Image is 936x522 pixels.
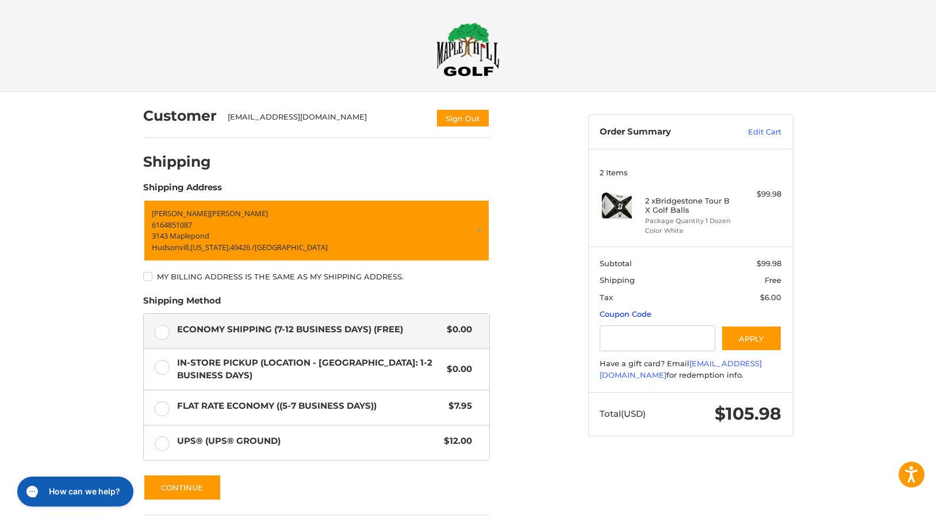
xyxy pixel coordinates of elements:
li: Color White [645,226,733,236]
a: Enter or select a different address [143,199,490,262]
span: $7.95 [443,400,473,413]
h4: 2 x Bridgestone Tour B X Golf Balls [645,196,733,215]
div: [EMAIL_ADDRESS][DOMAIN_NAME] [228,112,424,128]
button: Apply [721,325,782,351]
span: $0.00 [442,363,473,376]
a: Edit Cart [723,126,781,138]
a: Coupon Code [600,309,651,318]
span: Flat Rate Economy ((5-7 Business Days)) [177,400,443,413]
span: Hudsonvill, [152,242,190,252]
span: [PERSON_NAME] [152,208,210,218]
span: [US_STATE], [190,242,230,252]
div: Have a gift card? Email for redemption info. [600,358,781,381]
span: Free [765,275,781,285]
span: Economy Shipping (7-12 Business Days) (Free) [177,323,442,336]
li: Package Quantity 1 Dozen [645,216,733,226]
h2: Shipping [143,153,211,171]
span: Tax [600,293,613,302]
span: $6.00 [760,293,781,302]
span: Shipping [600,275,635,285]
input: Gift Certificate or Coupon Code [600,325,715,351]
span: [PERSON_NAME] [210,208,268,218]
legend: Shipping Address [143,181,222,199]
span: 6164851087 [152,220,192,230]
legend: Shipping Method [143,294,221,313]
button: Continue [143,474,221,501]
span: Subtotal [600,259,632,268]
span: [GEOGRAPHIC_DATA] [255,242,328,252]
span: $0.00 [442,323,473,336]
span: 49426 / [230,242,255,252]
span: Total (USD) [600,408,646,419]
h3: 2 Items [600,168,781,177]
div: $99.98 [736,189,781,200]
span: UPS® (UPS® Ground) [177,435,439,448]
button: Sign Out [436,109,490,128]
h2: Customer [143,107,217,125]
span: In-Store Pickup (Location - [GEOGRAPHIC_DATA]: 1-2 BUSINESS DAYS) [177,356,442,382]
span: $12.00 [439,435,473,448]
iframe: Gorgias live chat messenger [11,473,137,511]
label: My billing address is the same as my shipping address. [143,272,490,281]
span: $99.98 [757,259,781,268]
img: Maple Hill Golf [436,22,500,76]
h3: Order Summary [600,126,723,138]
span: 3143 Maplepond [152,231,209,241]
span: $105.98 [715,403,781,424]
a: [EMAIL_ADDRESS][DOMAIN_NAME] [600,359,762,379]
